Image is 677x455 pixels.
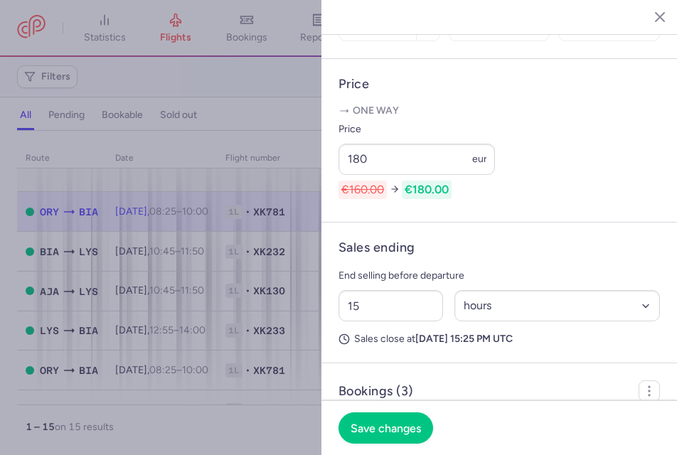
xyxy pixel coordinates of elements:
[338,333,660,346] p: Sales close at
[338,121,495,138] label: Price
[402,181,452,199] span: €180.00
[472,153,487,165] span: eur
[338,290,443,321] input: ##
[338,383,412,400] h4: Bookings (3)
[338,240,415,256] h4: Sales ending
[338,144,495,175] input: ---
[338,76,660,92] h4: Price
[338,412,433,444] button: Save changes
[415,333,513,345] strong: [DATE] 15:25 PM UTC
[351,422,421,434] span: Save changes
[338,104,660,118] p: One way
[338,181,387,199] span: €160.00
[338,267,660,284] p: End selling before departure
